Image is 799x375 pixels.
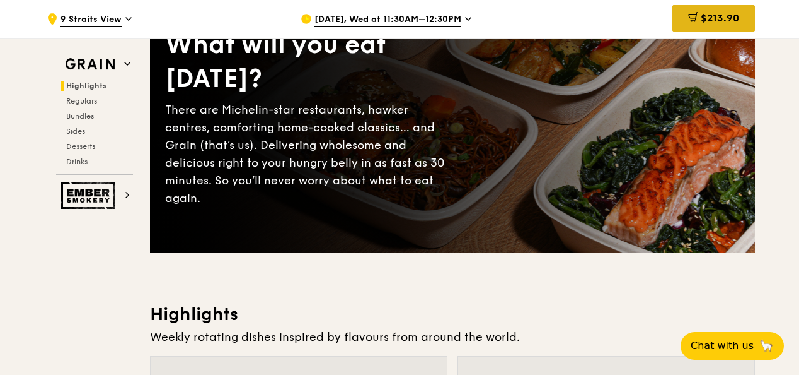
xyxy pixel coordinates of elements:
span: Regulars [66,97,97,105]
span: Chat with us [691,338,754,354]
span: Bundles [66,112,94,121]
span: Drinks [66,157,88,166]
div: What will you eat [DATE]? [165,28,452,96]
span: [DATE], Wed at 11:30AM–12:30PM [314,13,461,27]
span: 9 Straits View [60,13,122,27]
span: Desserts [66,142,95,151]
div: Weekly rotating dishes inspired by flavours from around the world. [150,328,755,346]
span: Highlights [66,81,106,90]
span: $213.90 [701,12,739,24]
h3: Highlights [150,303,755,326]
span: 🦙 [759,338,774,354]
button: Chat with us🦙 [681,332,784,360]
img: Grain web logo [61,53,119,76]
div: There are Michelin-star restaurants, hawker centres, comforting home-cooked classics… and Grain (... [165,101,452,207]
img: Ember Smokery web logo [61,182,119,209]
span: Sides [66,127,85,136]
